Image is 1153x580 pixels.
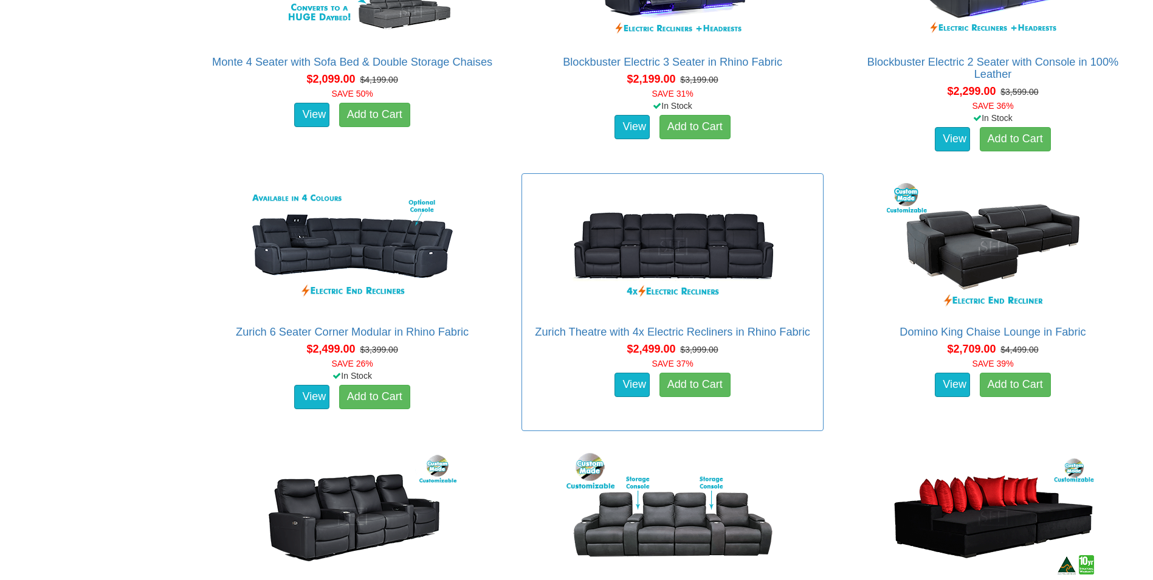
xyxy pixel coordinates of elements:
[980,373,1051,397] a: Add to Cart
[236,326,469,338] a: Zurich 6 Seater Corner Modular in Rhino Fabric
[614,115,650,139] a: View
[563,180,782,314] img: Zurich Theatre with 4x Electric Recliners in Rhino Fabric
[199,370,506,382] div: In Stock
[243,180,462,314] img: Zurich 6 Seater Corner Modular in Rhino Fabric
[900,326,1086,338] a: Domino King Chaise Lounge in Fabric
[652,359,693,368] font: SAVE 37%
[339,385,410,409] a: Add to Cart
[614,373,650,397] a: View
[332,89,373,98] font: SAVE 50%
[519,100,826,112] div: In Stock
[627,73,675,85] span: $2,199.00
[307,73,356,85] span: $2,099.00
[307,343,356,355] span: $2,499.00
[947,343,996,355] span: $2,709.00
[884,180,1103,314] img: Domino King Chaise Lounge in Fabric
[935,127,970,151] a: View
[659,115,731,139] a: Add to Cart
[339,103,410,127] a: Add to Cart
[360,345,398,354] del: $3,399.00
[1000,345,1038,354] del: $4,499.00
[652,89,693,98] font: SAVE 31%
[947,85,996,97] span: $2,299.00
[294,385,329,409] a: View
[627,343,675,355] span: $2,499.00
[535,326,810,338] a: Zurich Theatre with 4x Electric Recliners in Rhino Fabric
[1000,87,1038,97] del: $3,599.00
[867,56,1118,80] a: Blockbuster Electric 2 Seater with Console in 100% Leather
[980,127,1051,151] a: Add to Cart
[563,56,782,68] a: Blockbuster Electric 3 Seater in Rhino Fabric
[972,359,1013,368] font: SAVE 39%
[935,373,970,397] a: View
[680,345,718,354] del: $3,999.00
[360,75,398,85] del: $4,199.00
[332,359,373,368] font: SAVE 26%
[212,56,492,68] a: Monte 4 Seater with Sofa Bed & Double Storage Chaises
[839,112,1146,124] div: In Stock
[680,75,718,85] del: $3,199.00
[972,101,1013,111] font: SAVE 36%
[294,103,329,127] a: View
[659,373,731,397] a: Add to Cart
